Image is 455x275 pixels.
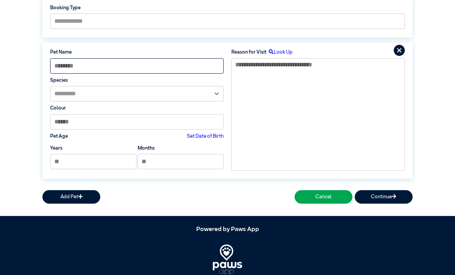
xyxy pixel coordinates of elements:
label: Set Date of Birth [187,133,224,140]
label: Years [50,145,62,152]
button: Cancel [295,190,352,204]
label: Booking Type [50,4,405,12]
label: Look Up [266,49,293,56]
button: Continue [355,190,413,204]
label: Reason for Visit [231,49,266,56]
button: Add Pet [42,190,100,204]
label: Pet Age [50,133,68,140]
label: Colour [50,105,224,112]
h5: Powered by Paws App [42,226,413,233]
label: Months [138,145,155,152]
label: Pet Name [50,49,224,56]
label: Species [50,77,224,84]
